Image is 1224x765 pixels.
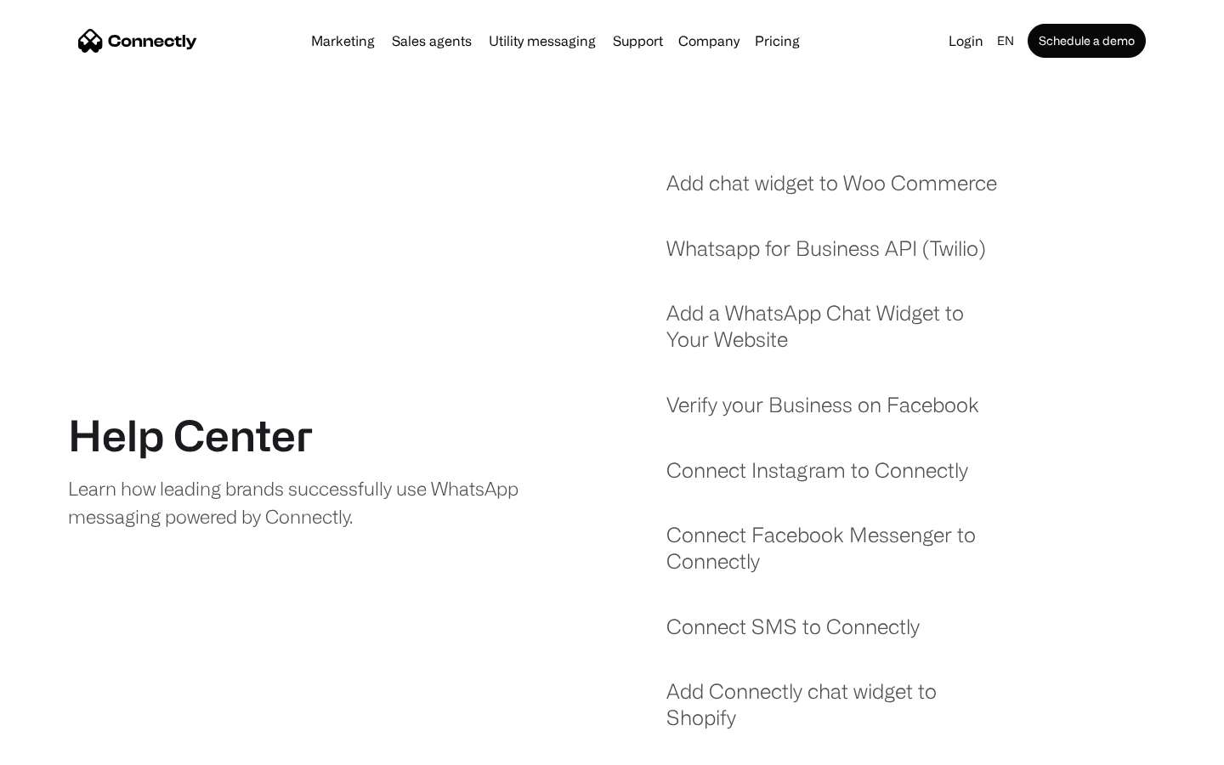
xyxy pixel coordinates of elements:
a: Login [942,29,990,53]
a: Verify your Business on Facebook [666,392,979,435]
a: Support [606,34,670,48]
div: en [997,29,1014,53]
a: Add a WhatsApp Chat Widget to Your Website [666,300,1009,369]
a: Connect Instagram to Connectly [666,457,968,501]
a: Pricing [748,34,807,48]
a: Sales agents [385,34,479,48]
ul: Language list [34,735,102,759]
a: Marketing [304,34,382,48]
a: Utility messaging [482,34,603,48]
a: Add Connectly chat widget to Shopify [666,678,1009,747]
div: Company [678,29,739,53]
h1: Help Center [68,410,313,461]
a: Schedule a demo [1028,24,1146,58]
a: Whatsapp for Business API (Twilio) [666,235,986,279]
aside: Language selected: English [17,734,102,759]
a: Connect Facebook Messenger to Connectly [666,522,1009,591]
div: en [990,29,1024,53]
a: Add chat widget to Woo Commerce [666,170,997,213]
div: Learn how leading brands successfully use WhatsApp messaging powered by Connectly. [68,474,533,530]
a: Connect SMS to Connectly [666,614,920,657]
div: Company [673,29,745,53]
a: home [78,28,197,54]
